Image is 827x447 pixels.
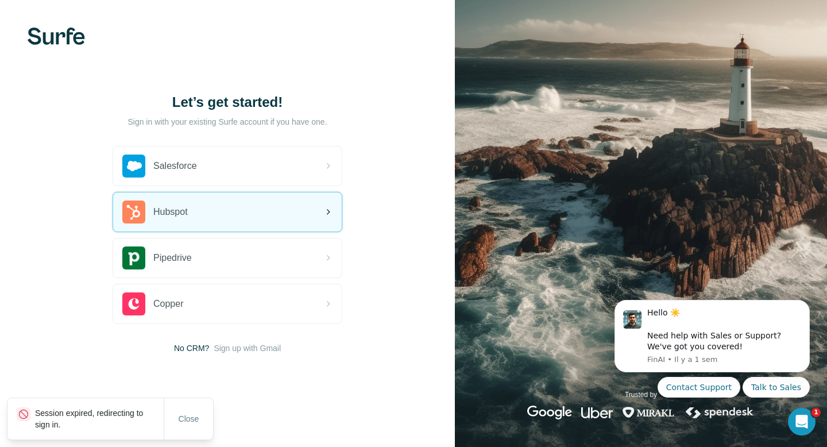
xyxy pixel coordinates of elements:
span: Pipedrive [153,251,192,265]
h1: Let’s get started! [113,93,342,111]
span: No CRM? [174,342,209,354]
button: Close [171,409,207,429]
span: Hubspot [153,205,188,219]
img: salesforce's logo [122,155,145,178]
img: pipedrive's logo [122,246,145,269]
img: hubspot's logo [122,201,145,223]
span: Salesforce [153,159,197,173]
img: Surfe's logo [28,28,85,45]
p: Session expired, redirecting to sign in. [35,407,164,430]
span: Copper [153,297,183,311]
img: google's logo [527,406,572,419]
iframe: Intercom live chat [788,408,816,436]
span: Close [179,413,199,425]
span: 1 [811,408,821,417]
img: copper's logo [122,292,145,315]
button: Sign up with Gmail [214,342,281,354]
p: Sign in with your existing Surfe account if you have one. [127,116,327,128]
iframe: Intercom notifications message [597,286,827,441]
img: uber's logo [581,406,613,419]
